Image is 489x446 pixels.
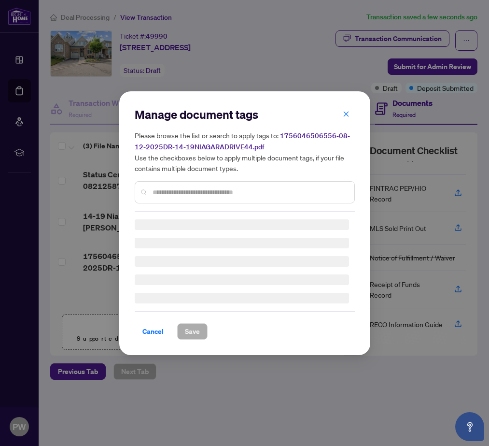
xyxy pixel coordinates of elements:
[455,412,484,441] button: Open asap
[135,323,171,340] button: Cancel
[343,110,349,117] span: close
[135,131,350,151] span: 1756046506556-08-12-2025DR-14-19NIAGARADRIVE44.pdf
[142,324,164,339] span: Cancel
[135,107,355,122] h2: Manage document tags
[177,323,208,340] button: Save
[135,130,355,173] h5: Please browse the list or search to apply tags to: Use the checkboxes below to apply multiple doc...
